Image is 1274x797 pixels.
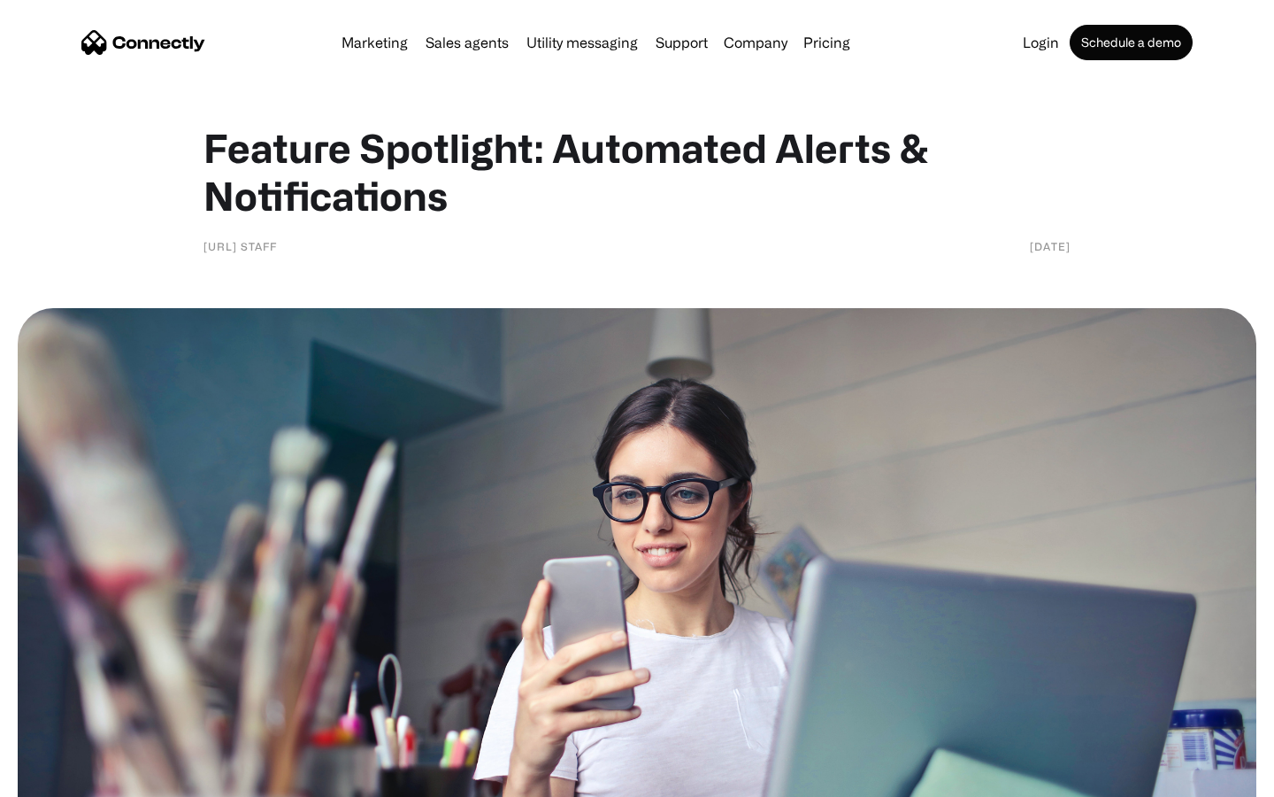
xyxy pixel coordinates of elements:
div: [URL] staff [203,237,277,255]
h1: Feature Spotlight: Automated Alerts & Notifications [203,124,1071,220]
a: Pricing [796,35,857,50]
a: Login [1016,35,1066,50]
div: [DATE] [1030,237,1071,255]
a: Schedule a demo [1070,25,1193,60]
a: Utility messaging [519,35,645,50]
div: Company [724,30,787,55]
a: Support [649,35,715,50]
aside: Language selected: English [18,766,106,791]
a: Marketing [334,35,415,50]
ul: Language list [35,766,106,791]
a: Sales agents [418,35,516,50]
